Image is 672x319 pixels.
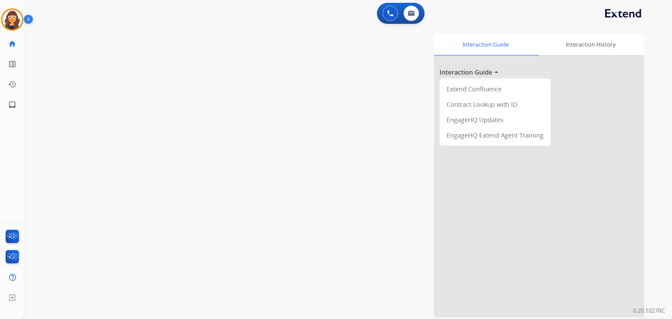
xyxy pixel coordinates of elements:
[8,40,16,48] mat-icon: home
[442,112,548,127] div: EngageHQ Updates
[537,34,644,55] div: Interaction History
[442,97,548,112] div: Contract Lookup with ID
[633,306,665,315] p: 0.20.1027RC
[8,60,16,68] mat-icon: list_alt
[2,10,22,29] img: avatar
[442,81,548,97] div: Extend Confluence
[442,127,548,143] div: EngageHQ Extend Agent Training
[8,100,16,109] mat-icon: inbox
[434,34,537,55] div: Interaction Guide
[8,80,16,89] mat-icon: history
